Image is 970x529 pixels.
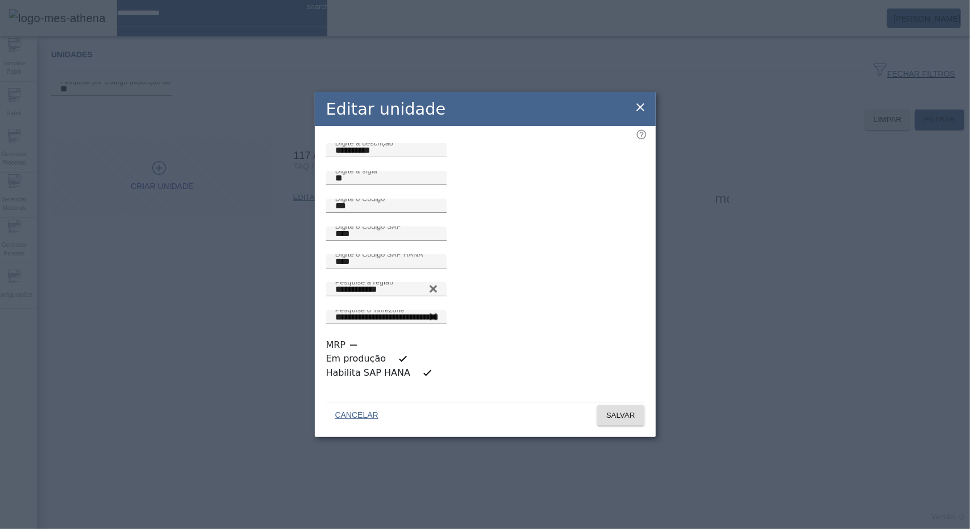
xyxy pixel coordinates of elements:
mat-label: Pesquise o Timezone [335,307,405,314]
span: CANCELAR [335,410,378,421]
mat-label: Digite a descrição [335,140,393,147]
mat-label: Pesquise a região [335,279,393,286]
mat-label: Digite o Código SAP [335,223,402,230]
mat-label: Digite a sigla [335,167,377,175]
span: SALVAR [606,410,635,421]
mat-label: Digite o Código [335,195,385,203]
label: Habilita SAP HANA [326,366,413,380]
button: CANCELAR [326,405,388,426]
mat-label: Digite o Código SAP HANA [335,251,423,258]
label: MRP [326,338,348,352]
label: Em produção [326,352,389,366]
input: Number [335,310,438,324]
button: SALVAR [597,405,644,426]
input: Number [335,283,438,296]
h2: Editar unidade [326,97,446,121]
